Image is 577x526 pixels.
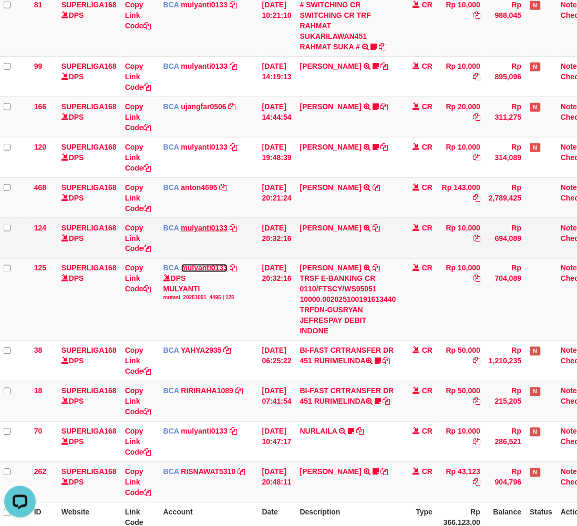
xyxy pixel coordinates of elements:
[422,346,432,355] span: CR
[258,56,296,97] td: [DATE] 14:19:13
[230,264,237,272] a: Copy mulyanti0133 to clipboard
[437,177,485,218] td: Rp 143,000
[230,143,237,151] a: Copy mulyanti0133 to clipboard
[34,62,43,70] span: 99
[57,462,121,502] td: DPS
[530,103,541,112] span: Has Note
[181,143,228,151] a: mulyanti0133
[300,143,362,151] a: [PERSON_NAME]
[437,97,485,137] td: Rp 20,000
[61,264,117,272] a: SUPERLIGA168
[181,264,228,272] a: mulyanti0133
[34,102,46,111] span: 166
[473,113,480,121] a: Copy Rp 20,000 to clipboard
[230,427,237,436] a: Copy mulyanti0133 to clipboard
[485,381,526,422] td: Rp 215,205
[61,143,117,151] a: SUPERLIGA168
[530,428,541,437] span: Has Note
[300,102,362,111] a: [PERSON_NAME]
[229,102,236,111] a: Copy ujangfar0506 to clipboard
[34,468,46,476] span: 262
[224,346,231,355] a: Copy YAHYA2935 to clipboard
[561,143,577,151] a: Note
[561,427,577,436] a: Note
[300,273,396,336] div: TRSF E-BANKING CR 0110/FTSCY/WS95051 10000.002025100191613440 TRFDN-GUSRYAN JEFRESPAY DEBIT INDONE
[57,381,121,422] td: DPS
[163,143,179,151] span: BCA
[422,387,432,395] span: CR
[34,264,46,272] span: 125
[258,462,296,502] td: [DATE] 20:48:11
[437,137,485,177] td: Rp 10,000
[437,258,485,341] td: Rp 10,000
[230,62,237,70] a: Copy mulyanti0133 to clipboard
[181,468,236,476] a: RISNAWAT5310
[163,224,179,232] span: BCA
[163,294,254,302] div: mutasi_20251001_4495 | 125
[125,102,151,132] a: Copy Link Code
[125,62,151,91] a: Copy Link Code
[57,341,121,381] td: DPS
[220,183,227,192] a: Copy anton4695 to clipboard
[57,218,121,258] td: DPS
[181,427,228,436] a: mulyanti0133
[125,468,151,497] a: Copy Link Code
[163,183,179,192] span: BCA
[34,427,43,436] span: 70
[4,4,36,36] button: Open LiveChat chat widget
[422,62,432,70] span: CR
[381,468,388,476] a: Copy YOSI EFENDI to clipboard
[473,438,480,446] a: Copy Rp 10,000 to clipboard
[530,1,541,10] span: Has Note
[485,422,526,462] td: Rp 286,521
[357,427,364,436] a: Copy NURLAILA to clipboard
[61,224,117,232] a: SUPERLIGA168
[258,381,296,422] td: [DATE] 07:41:54
[379,43,387,51] a: Copy # SWITCHING CR SWITCHING CR TRF RAHMAT SUKARILAWAN451 RAHMAT SUKA # to clipboard
[485,137,526,177] td: Rp 314,089
[34,387,43,395] span: 18
[61,102,117,111] a: SUPERLIGA168
[485,177,526,218] td: Rp 2,789,425
[258,177,296,218] td: [DATE] 20:21:24
[61,346,117,355] a: SUPERLIGA168
[125,143,151,172] a: Copy Link Code
[61,387,117,395] a: SUPERLIGA168
[258,258,296,341] td: [DATE] 20:32:16
[473,478,480,487] a: Copy Rp 43,123 to clipboard
[125,346,151,376] a: Copy Link Code
[561,387,577,395] a: Note
[61,62,117,70] a: SUPERLIGA168
[61,183,117,192] a: SUPERLIGA168
[422,264,432,272] span: CR
[300,1,371,51] a: # SWITCHING CR SWITCHING CR TRF RAHMAT SUKARILAWAN451 RAHMAT SUKA #
[230,224,237,232] a: Copy mulyanti0133 to clipboard
[34,143,46,151] span: 120
[181,224,228,232] a: mulyanti0133
[61,427,117,436] a: SUPERLIGA168
[57,137,121,177] td: DPS
[181,102,226,111] a: ujangfar0506
[437,381,485,422] td: Rp 50,000
[473,275,480,283] a: Copy Rp 10,000 to clipboard
[383,397,390,406] a: Copy BI-FAST CRTRANSFER DR 451 RURIMELINDA to clipboard
[181,346,222,355] a: YAHYA2935
[561,183,577,192] a: Note
[57,422,121,462] td: DPS
[485,97,526,137] td: Rp 311,275
[437,56,485,97] td: Rp 10,000
[473,397,480,406] a: Copy Rp 50,000 to clipboard
[230,1,237,9] a: Copy mulyanti0133 to clipboard
[125,387,151,416] a: Copy Link Code
[381,102,388,111] a: Copy NOVEN ELING PRAYOG to clipboard
[258,422,296,462] td: [DATE] 10:47:17
[561,224,577,232] a: Note
[383,357,390,365] a: Copy BI-FAST CRTRANSFER DR 451 RURIMELINDA to clipboard
[235,387,243,395] a: Copy RIRIRAHA1089 to clipboard
[530,347,541,356] span: Has Note
[485,56,526,97] td: Rp 895,096
[437,422,485,462] td: Rp 10,000
[181,62,228,70] a: mulyanti0133
[473,72,480,81] a: Copy Rp 10,000 to clipboard
[57,97,121,137] td: DPS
